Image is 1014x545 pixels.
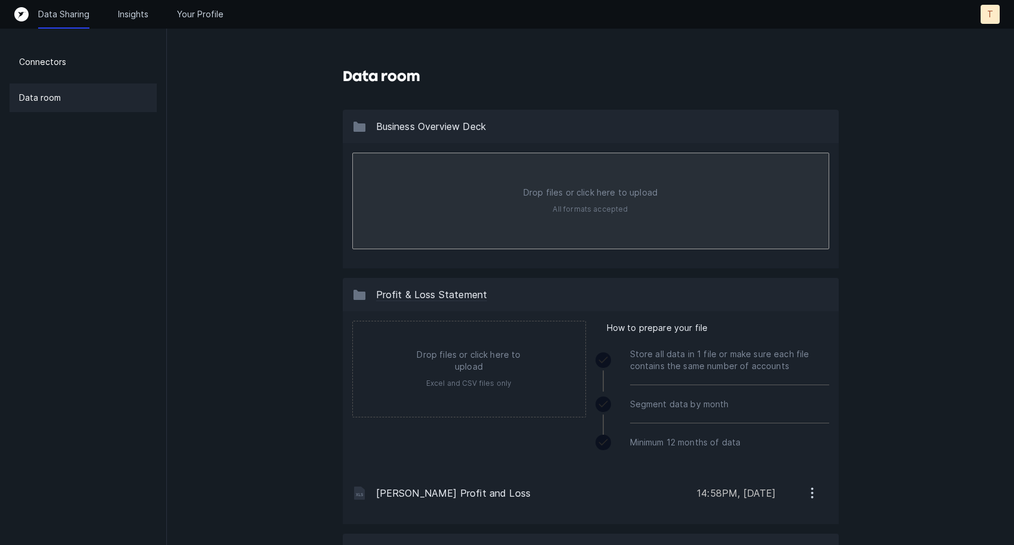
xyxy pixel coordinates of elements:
[10,83,157,112] a: Data room
[352,119,367,134] img: 13c8d1aa17ce7ae226531ffb34303e38.svg
[630,423,829,462] div: Minimum 12 months of data
[177,8,224,20] a: Your Profile
[376,120,486,132] span: Business Overview Deck
[343,67,420,86] h3: Data room
[981,5,1000,24] button: T
[118,8,148,20] a: Insights
[19,55,66,69] p: Connectors
[376,289,488,301] span: Profit & Loss Statement
[697,486,776,500] p: 14:58PM, [DATE]
[38,8,89,20] a: Data Sharing
[630,385,829,423] div: Segment data by month
[607,321,708,335] span: How to prepare your file
[352,287,367,302] img: 13c8d1aa17ce7ae226531ffb34303e38.svg
[987,8,993,20] p: T
[10,48,157,76] a: Connectors
[352,486,367,500] img: 296775163815d3260c449a3c76d78306.svg
[376,486,688,500] p: [PERSON_NAME] Profit and Loss
[630,335,829,385] div: Store all data in 1 file or make sure each file contains the same number of accounts
[19,91,61,105] p: Data room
